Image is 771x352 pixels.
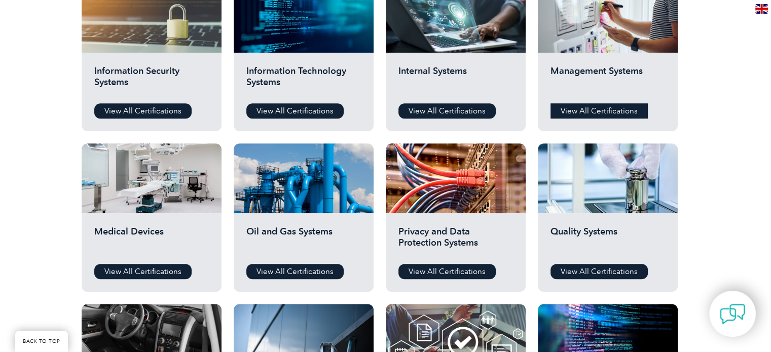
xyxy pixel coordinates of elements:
a: View All Certifications [246,264,344,279]
h2: Information Technology Systems [246,65,361,96]
a: BACK TO TOP [15,331,68,352]
a: View All Certifications [550,103,648,119]
a: View All Certifications [94,103,192,119]
h2: Information Security Systems [94,65,209,96]
h2: Medical Devices [94,226,209,256]
a: View All Certifications [398,264,496,279]
h2: Internal Systems [398,65,513,96]
a: View All Certifications [94,264,192,279]
img: en [755,4,768,14]
a: View All Certifications [550,264,648,279]
a: View All Certifications [246,103,344,119]
h2: Oil and Gas Systems [246,226,361,256]
h2: Privacy and Data Protection Systems [398,226,513,256]
a: View All Certifications [398,103,496,119]
h2: Management Systems [550,65,665,96]
h2: Quality Systems [550,226,665,256]
img: contact-chat.png [720,301,745,327]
